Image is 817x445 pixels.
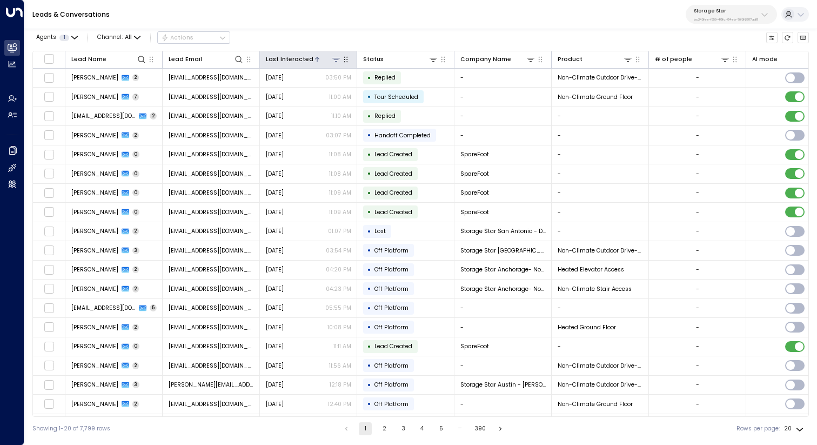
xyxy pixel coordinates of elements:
[169,285,254,293] span: tonyperkinsarmy@gmail.com
[266,112,284,120] span: Apr 11, 2025
[71,381,118,389] span: Benjamin Schick
[169,93,254,101] span: rayan.habbab@gmail.com
[367,358,371,373] div: •
[266,93,284,101] span: Apr 09, 2025
[169,55,202,64] div: Lead Email
[558,93,633,101] span: Non-Climate Ground Floor
[169,400,254,408] span: wiley9thayer@gmail.com
[460,285,546,293] span: Storage Star Anchorage- North
[44,226,54,236] span: Toggle select row
[150,112,157,119] span: 2
[44,169,54,179] span: Toggle select row
[328,400,351,408] p: 12:40 PM
[71,285,118,293] span: Tony Perkins
[125,34,132,41] span: All
[266,362,284,370] span: Apr 17, 2025
[460,189,489,197] span: SpareFoot
[696,208,699,216] div: -
[339,422,507,435] nav: pagination navigation
[460,247,546,255] span: Storage Star Twin Falls - Grandview
[132,381,140,388] span: 3
[736,424,780,433] label: Rows per page:
[454,356,552,375] td: -
[266,265,284,274] span: Apr 16, 2025
[157,31,230,44] div: Button group with a nested menu
[328,227,351,235] p: 01:07 PM
[694,17,758,22] p: bc340fee-f559-48fc-84eb-70f3f6817ad8
[71,227,118,235] span: Michelle Gonzalez
[330,381,351,389] p: 12:18 PM
[36,35,56,41] span: Agents
[71,93,118,101] span: Rayan Habbab
[169,362,254,370] span: lucerofrancis269@gmail.com
[169,381,254,389] span: schick.benjamin144@gmail.com
[696,170,699,178] div: -
[169,227,254,235] span: michellevgonzalez06@gmail.com
[94,32,144,43] button: Channel:All
[71,400,118,408] span: Wiley Thayer
[266,74,284,82] span: Apr 08, 2025
[266,189,284,197] span: Apr 15, 2025
[44,303,54,313] span: Toggle select row
[696,112,699,120] div: -
[655,55,692,64] div: # of people
[784,422,806,435] div: 20
[460,55,511,64] div: Company Name
[32,10,110,19] a: Leads & Conversations
[367,148,371,162] div: •
[71,189,118,197] span: Raghavendra Kulkarni
[374,323,408,331] span: Off Platform
[169,247,254,255] span: mbear7223@gmail.com
[454,88,552,107] td: -
[374,170,412,178] span: Lead Created
[32,424,110,433] div: Showing 1-20 of 7,799 rows
[782,32,794,44] span: Refresh
[71,247,118,255] span: Almedina Gerdon
[696,189,699,197] div: -
[266,400,284,408] span: Apr 17, 2025
[460,208,489,216] span: SpareFoot
[374,381,408,389] span: Off Platform
[374,247,408,255] span: Off Platform
[686,5,777,24] button: Storage Starbc340fee-f559-48fc-84eb-70f3f6817ad8
[374,265,408,274] span: Off Platform
[367,243,371,257] div: •
[696,150,699,158] div: -
[367,167,371,181] div: •
[326,131,351,140] p: 03:07 PM
[696,381,699,389] div: -
[696,285,699,293] div: -
[266,285,284,293] span: Apr 16, 2025
[44,245,54,256] span: Toggle select row
[132,324,139,331] span: 2
[44,92,54,102] span: Toggle select row
[696,74,699,82] div: -
[71,170,118,178] span: Raghavendra Kulkarni
[696,304,699,312] div: -
[367,263,371,277] div: •
[329,170,351,178] p: 11:08 AM
[169,189,254,197] span: ramk@giconidia.com
[367,320,371,334] div: •
[552,184,649,203] td: -
[552,145,649,164] td: -
[169,208,254,216] span: ramk@giconidia.com
[558,55,582,64] div: Product
[169,304,254,312] span: no-reply-facilities@sparefoot.com
[132,228,139,235] span: 2
[558,362,643,370] span: Non-Climate Outdoor Drive-Up
[454,69,552,88] td: -
[374,112,396,120] span: Replied
[161,34,194,42] div: Actions
[363,55,384,64] div: Status
[71,342,118,350] span: Raghavendra Kulkarni
[460,227,546,235] span: Storage Star San Antonio - DeZavala
[460,150,489,158] span: SpareFoot
[558,74,643,82] span: Non-Climate Outdoor Drive-Up
[94,32,144,43] span: Channel:
[266,323,284,331] span: Apr 16, 2025
[374,93,418,101] span: Tour Scheduled
[696,247,699,255] div: -
[44,264,54,275] span: Toggle select row
[460,342,489,350] span: SpareFoot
